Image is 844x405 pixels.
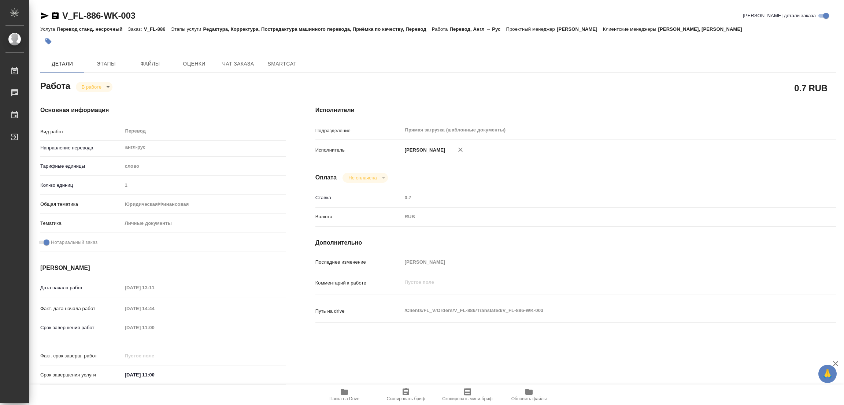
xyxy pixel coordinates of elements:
[89,59,124,68] span: Этапы
[821,366,834,382] span: 🙏
[343,173,388,183] div: В работе
[40,33,56,49] button: Добавить тэг
[40,11,49,20] button: Скопировать ссылку для ЯМессенджера
[315,259,402,266] p: Последнее изменение
[315,106,836,115] h4: Исполнители
[40,352,122,360] p: Факт. срок заверш. работ
[40,79,70,92] h2: Работа
[40,201,122,208] p: Общая тематика
[315,308,402,315] p: Путь на drive
[171,26,203,32] p: Этапы услуги
[45,59,80,68] span: Детали
[40,284,122,291] p: Дата начала работ
[264,59,300,68] span: SmartCat
[51,11,60,20] button: Скопировать ссылку
[79,84,104,90] button: В работе
[62,11,136,21] a: V_FL-886-WK-003
[818,365,837,383] button: 🙏
[177,59,212,68] span: Оценки
[442,396,492,401] span: Скопировать мини-бриф
[452,142,469,158] button: Удалить исполнителя
[432,26,450,32] p: Работа
[122,180,286,190] input: Пустое поле
[329,396,359,401] span: Папка на Drive
[51,239,97,246] span: Нотариальный заказ
[402,211,793,223] div: RUB
[57,26,128,32] p: Перевод станд. несрочный
[314,384,375,405] button: Папка на Drive
[122,282,186,293] input: Пустое поле
[122,303,186,314] input: Пустое поле
[743,12,816,19] span: [PERSON_NAME] детали заказа
[40,182,122,189] p: Кол-во единиц
[221,59,256,68] span: Чат заказа
[40,128,122,135] p: Вид работ
[40,163,122,170] p: Тарифные единицы
[557,26,603,32] p: [PERSON_NAME]
[203,26,432,32] p: Редактура, Корректура, Постредактура машинного перевода, Приёмка по качеству, Перевод
[144,26,171,32] p: V_FL-886
[133,59,168,68] span: Файлы
[40,264,286,272] h4: [PERSON_NAME]
[40,220,122,227] p: Тематика
[40,324,122,331] p: Срок завершения работ
[603,26,658,32] p: Клиентские менеджеры
[386,396,425,401] span: Скопировать бриф
[402,146,445,154] p: [PERSON_NAME]
[40,26,57,32] p: Услуга
[315,238,836,247] h4: Дополнительно
[402,192,793,203] input: Пустое поле
[40,371,122,379] p: Срок завершения услуги
[511,396,547,401] span: Обновить файлы
[794,82,828,94] h2: 0.7 RUB
[315,279,402,287] p: Комментарий к работе
[122,217,286,230] div: Личные документы
[315,146,402,154] p: Исполнитель
[315,194,402,201] p: Ставка
[449,26,506,32] p: Перевод, Англ → Рус
[122,160,286,172] div: слово
[40,106,286,115] h4: Основная информация
[346,175,379,181] button: Не оплачена
[402,304,793,317] textarea: /Clients/FL_V/Orders/V_FL-886/Translated/V_FL-886-WK-003
[76,82,112,92] div: В работе
[315,213,402,220] p: Валюта
[315,173,337,182] h4: Оплата
[122,198,286,211] div: Юридическая/Финансовая
[40,305,122,312] p: Факт. дата начала работ
[437,384,498,405] button: Скопировать мини-бриф
[506,26,556,32] p: Проектный менеджер
[402,257,793,267] input: Пустое поле
[122,322,186,333] input: Пустое поле
[128,26,144,32] p: Заказ:
[498,384,560,405] button: Обновить файлы
[315,127,402,134] p: Подразделение
[122,350,186,361] input: Пустое поле
[375,384,437,405] button: Скопировать бриф
[40,144,122,152] p: Направление перевода
[658,26,748,32] p: [PERSON_NAME], [PERSON_NAME]
[122,369,186,380] input: ✎ Введи что-нибудь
